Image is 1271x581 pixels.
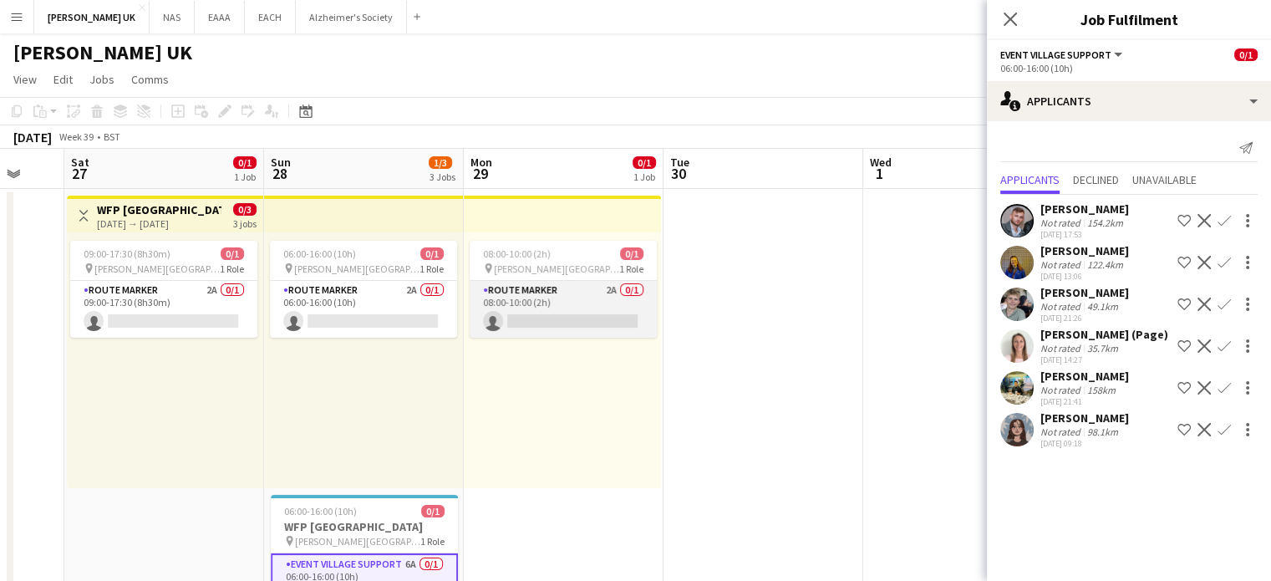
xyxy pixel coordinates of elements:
div: Applicants [987,81,1271,121]
span: 0/1 [221,247,244,260]
button: [PERSON_NAME] UK [34,1,150,33]
span: 0/1 [633,156,656,169]
div: [DATE] 21:26 [1040,313,1129,324]
span: 29 [468,164,492,183]
span: 1 Role [419,262,444,275]
div: [PERSON_NAME] [1040,243,1129,258]
div: 35.7km [1084,342,1121,354]
span: [PERSON_NAME][GEOGRAPHIC_DATA] [94,262,220,275]
span: 0/1 [233,156,257,169]
span: 06:00-16:00 (10h) [283,247,356,260]
div: Not rated [1040,384,1084,396]
app-card-role: Route Marker2A0/108:00-10:00 (2h) [470,281,657,338]
div: [PERSON_NAME] [1040,410,1129,426]
span: Comms [131,72,169,87]
span: Mon [470,155,492,170]
app-card-role: Route Marker2A0/106:00-16:00 (10h) [270,281,457,338]
div: [DATE] → [DATE] [97,217,221,230]
app-card-role: Route Marker2A0/109:00-17:30 (8h30m) [70,281,257,338]
div: 158km [1084,384,1119,396]
div: 122.4km [1084,258,1126,271]
span: 0/1 [620,247,643,260]
button: NAS [150,1,195,33]
span: View [13,72,37,87]
span: 1 Role [220,262,244,275]
app-job-card: 09:00-17:30 (8h30m)0/1 [PERSON_NAME][GEOGRAPHIC_DATA]1 RoleRoute Marker2A0/109:00-17:30 (8h30m) [70,241,257,338]
div: [PERSON_NAME] [1040,201,1129,217]
span: 1 [867,164,892,183]
a: Jobs [83,69,121,90]
div: 3 jobs [233,216,257,230]
span: 30 [668,164,689,183]
div: 154.2km [1084,217,1126,229]
h3: Job Fulfilment [987,8,1271,30]
span: Jobs [89,72,114,87]
h1: [PERSON_NAME] UK [13,40,192,65]
span: [PERSON_NAME][GEOGRAPHIC_DATA] [494,262,619,275]
div: [DATE] 13:06 [1040,271,1129,282]
a: View [7,69,43,90]
div: 06:00-16:00 (10h) [1000,62,1258,74]
app-job-card: 06:00-16:00 (10h)0/1 [PERSON_NAME][GEOGRAPHIC_DATA]1 RoleRoute Marker2A0/106:00-16:00 (10h) [270,241,457,338]
span: 1 Role [420,535,445,548]
span: 1 Role [619,262,643,275]
span: Wed [870,155,892,170]
span: 08:00-10:00 (2h) [483,247,551,260]
a: Edit [47,69,79,90]
a: Comms [125,69,175,90]
div: [DATE] 21:41 [1040,396,1129,407]
button: Event Village Support [1000,48,1125,61]
div: Not rated [1040,258,1084,271]
span: 28 [268,164,291,183]
span: 0/1 [420,247,444,260]
span: Week 39 [55,130,97,143]
div: [DATE] 17:53 [1040,229,1129,240]
span: 0/3 [233,203,257,216]
div: 1 Job [633,171,655,183]
div: 3 Jobs [430,171,455,183]
span: 27 [69,164,89,183]
div: [DATE] 09:18 [1040,438,1129,449]
div: [PERSON_NAME] [1040,285,1129,300]
span: Edit [53,72,73,87]
div: 1 Job [234,171,256,183]
span: 1/3 [429,156,452,169]
div: BST [104,130,120,143]
span: Declined [1073,174,1119,186]
button: EACH [245,1,296,33]
span: 06:00-16:00 (10h) [284,505,357,517]
span: 09:00-17:30 (8h30m) [84,247,170,260]
div: Not rated [1040,342,1084,354]
div: Not rated [1040,300,1084,313]
div: [DATE] 14:27 [1040,354,1168,365]
div: 49.1km [1084,300,1121,313]
app-job-card: 08:00-10:00 (2h)0/1 [PERSON_NAME][GEOGRAPHIC_DATA]1 RoleRoute Marker2A0/108:00-10:00 (2h) [470,241,657,338]
span: 0/1 [1234,48,1258,61]
div: [PERSON_NAME] (Page) [1040,327,1168,342]
span: [PERSON_NAME][GEOGRAPHIC_DATA] [295,535,420,548]
div: [PERSON_NAME] [1040,369,1129,384]
span: Event Village Support [1000,48,1111,61]
button: Alzheimer's Society [296,1,407,33]
span: Unavailable [1132,174,1197,186]
div: [DATE] [13,129,52,145]
h3: WFP [GEOGRAPHIC_DATA] [271,519,458,534]
button: EAAA [195,1,245,33]
span: [PERSON_NAME][GEOGRAPHIC_DATA] [294,262,419,275]
span: Tue [670,155,689,170]
span: Sat [71,155,89,170]
div: Not rated [1040,426,1084,438]
h3: WFP [GEOGRAPHIC_DATA] [97,202,221,217]
span: Applicants [1000,174,1060,186]
div: Not rated [1040,217,1084,229]
div: 98.1km [1084,426,1121,438]
span: 0/1 [421,505,445,517]
span: Sun [271,155,291,170]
